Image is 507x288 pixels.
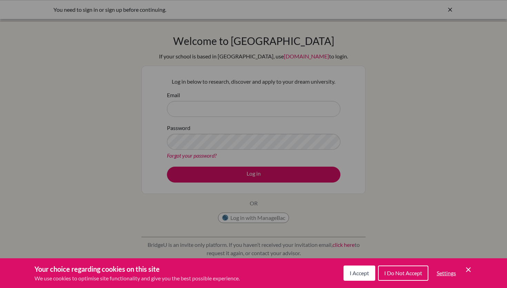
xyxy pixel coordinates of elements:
[384,270,422,276] span: I Do Not Accept
[350,270,369,276] span: I Accept
[378,266,428,281] button: I Do Not Accept
[344,266,375,281] button: I Accept
[437,270,456,276] span: Settings
[464,266,473,274] button: Save and close
[431,266,461,280] button: Settings
[34,274,240,282] p: We use cookies to optimise site functionality and give you the best possible experience.
[34,264,240,274] h3: Your choice regarding cookies on this site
